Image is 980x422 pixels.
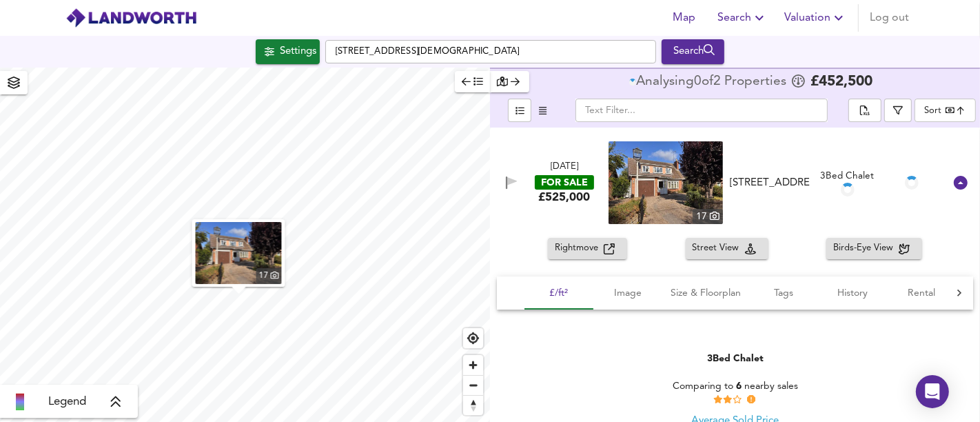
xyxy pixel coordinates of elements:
span: Rental [895,285,948,302]
span: 0 [694,75,702,89]
button: Valuation [779,4,853,32]
button: Settings [256,39,320,64]
button: Zoom out [463,375,483,395]
input: Enter a location... [325,40,656,63]
input: Text Filter... [575,99,828,122]
span: Search [717,8,768,28]
button: Search [662,39,724,64]
span: Log out [870,8,909,28]
button: Map [662,4,706,32]
span: Legend [48,394,86,410]
span: Tags [757,285,810,302]
div: of Propert ies [629,75,790,89]
button: Reset bearing to north [463,395,483,415]
span: History [826,285,879,302]
div: Settings [280,43,316,61]
a: property thumbnail 17 [609,141,723,224]
button: Zoom in [463,355,483,375]
div: Sort [915,99,976,122]
button: Find my location [463,328,483,348]
a: property thumbnail 17 [196,222,282,284]
span: Size & Floorplan [671,285,741,302]
span: Image [602,285,654,302]
div: Sort [924,104,941,117]
div: 3 Bed Chalet [707,352,764,365]
button: Birds-Eye View [826,238,922,259]
button: Street View [686,238,768,259]
span: £/ft² [533,285,585,302]
div: [DATE]FOR SALE£525,000 property thumbnail 17 [STREET_ADDRESS]3Bed Chalet [490,128,980,238]
span: Reset bearing to north [463,396,483,415]
div: Analysing [636,75,694,89]
div: Run Your Search [662,39,724,64]
span: Rightmove [555,241,604,257]
span: 2 [713,75,721,89]
div: Open Intercom Messenger [916,375,949,408]
button: Rightmove [548,238,627,259]
span: Birds-Eye View [833,241,899,257]
span: Valuation [784,8,847,28]
div: Comparing to nearby sales [646,379,825,405]
div: FOR SALE [535,175,594,190]
div: 17 [693,209,723,224]
span: Map [668,8,701,28]
div: 3 Bed Chalet [821,170,875,183]
div: [STREET_ADDRESS] [730,176,810,190]
div: Search [665,43,721,61]
svg: Show Details [952,174,969,191]
span: £ 452,500 [810,75,872,89]
span: 6 [736,381,742,391]
img: property thumbnail [609,141,723,224]
button: Log out [864,4,915,32]
div: 17 [256,268,282,284]
img: property thumbnail [196,222,282,284]
div: [DATE] [551,161,578,174]
button: property thumbnail 17 [192,219,285,287]
button: Search [712,4,773,32]
img: logo [65,8,197,28]
div: split button [848,99,881,122]
span: Street View [693,241,745,257]
span: Zoom out [463,376,483,395]
div: Click to configure Search Settings [256,39,320,64]
div: £525,000 [538,190,590,205]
